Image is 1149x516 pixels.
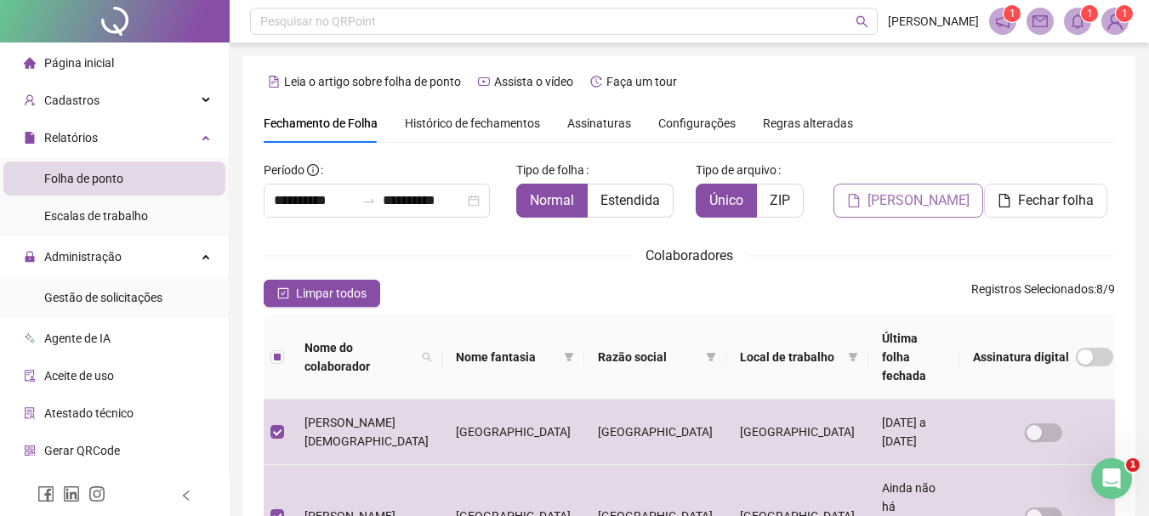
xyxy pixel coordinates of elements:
span: mail [1032,14,1048,29]
span: Aceite de uso [44,369,114,383]
span: Razão social [598,348,699,366]
span: Atestado técnico [44,406,134,420]
span: search [856,15,868,28]
span: filter [848,352,858,362]
span: filter [702,344,720,370]
td: [GEOGRAPHIC_DATA] [726,400,868,465]
span: file [998,194,1011,207]
iframe: Intercom live chat [1091,458,1132,499]
span: linkedin [63,485,80,502]
button: Fechar folha [984,184,1107,218]
span: info-circle [307,164,319,176]
span: filter [706,352,716,362]
span: [PERSON_NAME][DEMOGRAPHIC_DATA] [304,416,429,448]
span: Agente de IA [44,332,111,345]
span: Limpar todos [296,284,367,303]
td: [GEOGRAPHIC_DATA] [442,400,584,465]
span: qrcode [24,445,36,456]
span: : 8 / 9 [971,280,1115,307]
span: filter [845,344,862,370]
td: [DATE] a [DATE] [868,400,959,465]
span: solution [24,407,36,419]
span: swap-right [362,194,376,207]
sup: Atualize o seu contato no menu Meus Dados [1116,5,1133,22]
span: file-text [268,76,280,88]
sup: 1 [1004,5,1021,22]
span: Gerar QRCode [44,444,120,457]
span: 1 [1126,458,1140,472]
span: filter [564,352,574,362]
span: history [590,76,602,88]
span: user-add [24,94,36,106]
span: Tipo de arquivo [696,161,776,179]
th: Última folha fechada [868,315,959,400]
span: lock [24,251,36,263]
span: check-square [277,287,289,299]
span: 1 [1122,8,1128,20]
span: filter [560,344,577,370]
span: Configurações [658,117,736,129]
span: left [180,490,192,502]
span: Único [709,192,743,208]
span: Leia o artigo sobre folha de ponto [284,75,461,88]
span: Gestão de solicitações [44,291,162,304]
span: Fechamento de Folha [264,116,378,130]
span: Faça um tour [606,75,677,88]
span: file [24,132,36,144]
span: Nome do colaborador [304,338,415,376]
span: search [422,352,432,362]
span: instagram [88,485,105,502]
span: to [362,194,376,207]
span: notification [995,14,1010,29]
span: ZIP [770,192,790,208]
span: Folha de ponto [44,172,123,185]
span: Local de trabalho [740,348,841,366]
span: youtube [478,76,490,88]
span: [PERSON_NAME] [888,12,979,31]
span: Regras alteradas [763,117,853,129]
span: Página inicial [44,56,114,70]
button: [PERSON_NAME] [833,184,983,218]
span: facebook [37,485,54,502]
span: Cadastros [44,94,100,107]
span: Período [264,163,304,177]
td: [GEOGRAPHIC_DATA] [584,400,726,465]
span: Relatórios [44,131,98,145]
span: search [418,335,435,379]
span: Assinatura digital [973,348,1069,366]
button: Limpar todos [264,280,380,307]
span: Assinaturas [567,117,631,129]
span: Normal [530,192,574,208]
span: 1 [1010,8,1015,20]
span: bell [1070,14,1085,29]
span: Estendida [600,192,660,208]
span: file [847,194,861,207]
span: Registros Selecionados [971,282,1094,296]
span: Colaboradores [646,247,733,264]
sup: 1 [1081,5,1098,22]
span: Escalas de trabalho [44,209,148,223]
span: Histórico de fechamentos [405,116,540,130]
img: 86738 [1102,9,1128,34]
span: Nome fantasia [456,348,557,366]
span: audit [24,370,36,382]
span: Fechar folha [1018,190,1094,211]
span: Tipo de folha [516,161,584,179]
span: 1 [1087,8,1093,20]
span: Administração [44,250,122,264]
span: Assista o vídeo [494,75,573,88]
span: home [24,57,36,69]
span: [PERSON_NAME] [867,190,970,211]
